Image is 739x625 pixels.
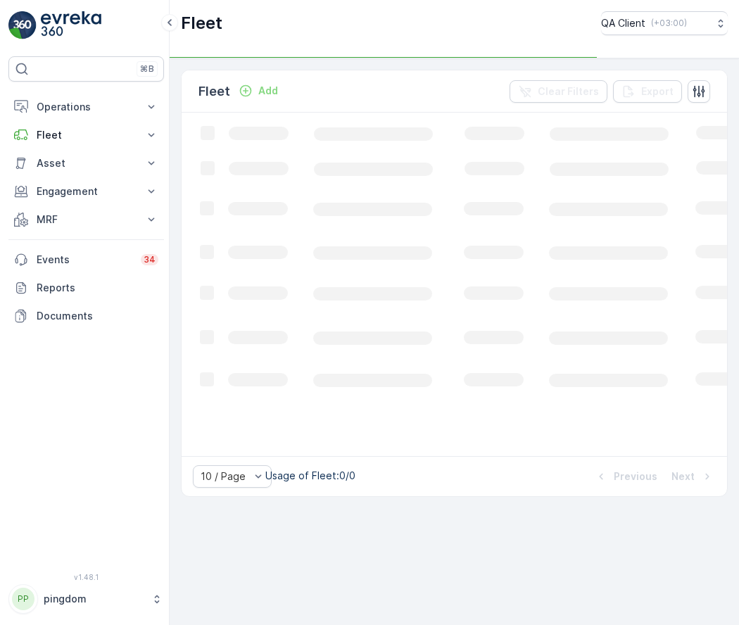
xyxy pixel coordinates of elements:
[198,82,230,101] p: Fleet
[44,592,144,606] p: pingdom
[8,584,164,614] button: PPpingdom
[601,11,728,35] button: QA Client(+03:00)
[8,246,164,274] a: Events34
[12,588,34,610] div: PP
[144,254,156,265] p: 34
[593,468,659,485] button: Previous
[8,274,164,302] a: Reports
[601,16,645,30] p: QA Client
[613,80,682,103] button: Export
[8,206,164,234] button: MRF
[41,11,101,39] img: logo_light-DOdMpM7g.png
[37,309,158,323] p: Documents
[37,184,136,198] p: Engagement
[8,177,164,206] button: Engagement
[510,80,607,103] button: Clear Filters
[8,149,164,177] button: Asset
[37,253,132,267] p: Events
[671,469,695,484] p: Next
[258,84,278,98] p: Add
[181,12,222,34] p: Fleet
[37,281,158,295] p: Reports
[8,302,164,330] a: Documents
[37,128,136,142] p: Fleet
[8,573,164,581] span: v 1.48.1
[265,469,355,483] p: Usage of Fleet : 0/0
[8,121,164,149] button: Fleet
[8,93,164,121] button: Operations
[37,156,136,170] p: Asset
[670,468,716,485] button: Next
[651,18,687,29] p: ( +03:00 )
[614,469,657,484] p: Previous
[8,11,37,39] img: logo
[233,82,284,99] button: Add
[641,84,674,99] p: Export
[37,100,136,114] p: Operations
[37,213,136,227] p: MRF
[140,63,154,75] p: ⌘B
[538,84,599,99] p: Clear Filters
